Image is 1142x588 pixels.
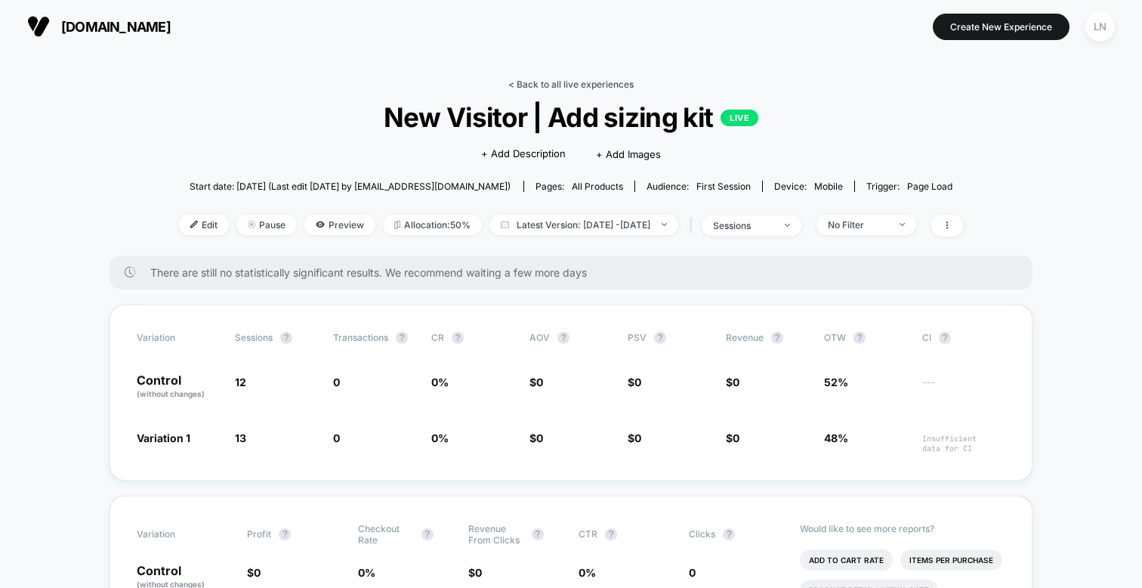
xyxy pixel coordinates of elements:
span: [DOMAIN_NAME] [61,19,171,35]
span: Revenue From Clicks [468,523,524,546]
span: 0 [254,566,261,579]
span: --- [922,378,1005,400]
button: ? [723,528,735,540]
button: ? [279,528,291,540]
span: AOV [529,332,550,343]
div: Pages: [536,181,623,192]
span: | [686,215,702,237]
button: LN [1081,11,1119,42]
span: $ [726,376,739,388]
a: < Back to all live experiences [508,79,634,90]
span: 0 [634,432,641,444]
span: $ [628,432,641,444]
img: calendar [501,221,509,228]
span: PSV [628,332,647,343]
span: New Visitor | Add sizing kit [218,101,924,133]
span: + Add Images [596,148,661,160]
button: ? [654,332,666,344]
span: Latest Version: [DATE] - [DATE] [489,215,678,235]
span: First Session [696,181,751,192]
button: ? [280,332,292,344]
li: Items Per Purchase [900,549,1002,571]
p: LIVE [721,110,758,126]
button: ? [605,528,617,540]
div: sessions [713,220,773,231]
span: $ [726,432,739,444]
span: 0 [689,566,696,579]
span: There are still no statistically significant results. We recommend waiting a few more days [150,266,1002,279]
span: Preview [304,215,375,235]
span: Start date: [DATE] (Last edit [DATE] by [EMAIL_ADDRESS][DOMAIN_NAME]) [190,181,511,192]
span: all products [572,181,623,192]
span: 0 % [579,566,596,579]
span: 0 [634,376,641,388]
img: edit [190,221,198,228]
span: 48% [824,432,848,444]
span: Sessions [235,332,273,343]
button: ? [396,332,408,344]
span: (without changes) [137,389,205,398]
span: 0 % [431,376,449,388]
span: Edit [179,215,229,235]
span: 0 [333,376,340,388]
span: 13 [235,432,246,444]
button: ? [557,332,569,344]
span: 0 [333,432,340,444]
span: $ [247,566,261,579]
span: Variation [137,523,220,546]
span: Insufficient data for CI [922,434,1005,453]
div: No Filter [828,219,888,231]
p: Would like to see more reports? [800,523,1006,534]
span: 0 [536,432,543,444]
li: Add To Cart Rate [800,549,893,571]
span: Variation [137,332,220,344]
span: Revenue [726,332,764,343]
span: Checkout Rate [358,523,414,546]
span: Device: [762,181,854,192]
img: rebalance [394,221,400,229]
img: end [662,223,667,226]
span: Page Load [907,181,952,192]
span: mobile [814,181,843,192]
span: CTR [579,528,597,540]
span: $ [529,376,543,388]
span: 52% [824,376,848,388]
div: Audience: [647,181,751,192]
span: Profit [247,528,271,540]
span: $ [529,432,543,444]
span: $ [468,566,482,579]
img: end [900,223,905,226]
button: ? [532,528,544,540]
span: Transactions [333,332,388,343]
span: CI [922,332,1005,344]
span: 12 [235,376,246,388]
span: + Add Description [481,147,566,162]
span: $ [628,376,641,388]
span: 0 % [431,432,449,444]
span: Allocation: 50% [383,215,482,235]
span: Clicks [689,528,715,540]
button: Create New Experience [933,14,1069,40]
button: ? [853,332,866,344]
img: Visually logo [27,15,50,38]
img: end [785,224,790,227]
span: 0 [536,376,543,388]
span: CR [431,332,444,343]
div: LN [1085,12,1115,42]
button: ? [771,332,783,344]
div: Trigger: [866,181,952,192]
span: 0 [733,432,739,444]
span: OTW [824,332,907,344]
span: 0 [733,376,739,388]
button: ? [421,528,434,540]
p: Control [137,374,220,400]
span: 0 % [358,566,375,579]
button: [DOMAIN_NAME] [23,14,175,39]
button: ? [939,332,951,344]
span: Variation 1 [137,432,190,444]
span: Pause [236,215,297,235]
span: 0 [475,566,482,579]
img: end [248,221,255,228]
button: ? [452,332,464,344]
